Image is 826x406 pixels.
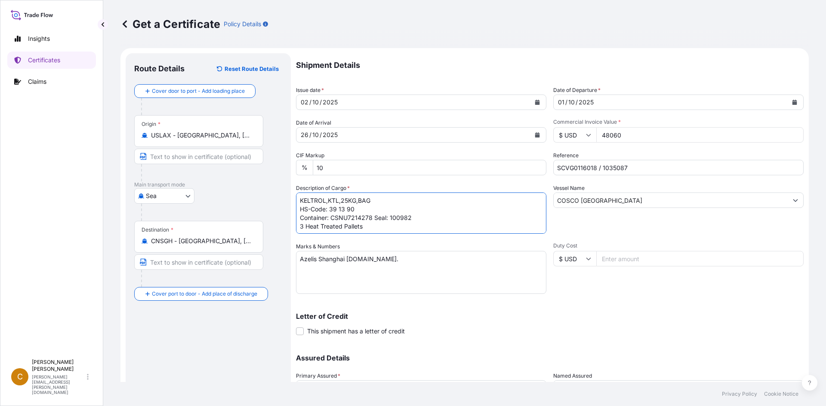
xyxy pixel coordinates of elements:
span: Date of Departure [553,86,601,95]
button: Calendar [788,95,801,109]
p: Get a Certificate [120,17,220,31]
label: Vessel Name [553,184,585,192]
p: Letter of Credit [296,313,804,320]
a: Insights [7,30,96,47]
button: Select transport [134,188,194,204]
input: Text to appear on certificate [134,254,263,270]
label: Named Assured [553,372,592,380]
div: year, [322,97,339,107]
p: [PERSON_NAME][EMAIL_ADDRESS][PERSON_NAME][DOMAIN_NAME] [32,374,85,395]
span: Commercial Invoice Value [553,119,804,125]
span: Issue date [296,86,324,95]
button: Reset Route Details [213,62,282,76]
input: Text to appear on certificate [134,149,263,164]
a: Cookie Notice [764,391,798,397]
span: Date of Arrival [296,119,331,127]
a: Certificates [7,52,96,69]
div: month, [567,97,576,107]
input: Enter amount [596,251,804,266]
label: CIF Markup [296,151,324,160]
p: Shipment Details [296,53,804,77]
input: Enter booking reference [553,160,804,175]
span: Cover port to door - Add place of discharge [152,290,257,298]
span: C [17,372,23,381]
div: day, [557,97,565,107]
div: month, [311,97,320,107]
button: Cover port to door - Add place of discharge [134,287,268,301]
button: Calendar [530,95,544,109]
p: Claims [28,77,46,86]
div: day, [300,97,309,107]
div: / [565,97,567,107]
p: Main transport mode [134,181,282,188]
input: Destination [151,237,253,245]
button: Cover door to port - Add loading place [134,84,256,98]
input: Enter percentage between 0 and 10% [313,160,546,175]
p: Assured Details [296,354,804,361]
input: Type to search vessel name or IMO [554,192,788,208]
span: Primary Assured [296,372,340,380]
div: Destination [142,226,173,233]
div: Origin [142,121,160,128]
label: Marks & Numbers [296,242,340,251]
button: Show suggestions [788,192,803,208]
span: Cover door to port - Add loading place [152,87,245,95]
p: Policy Details [224,20,261,28]
input: Enter amount [596,127,804,143]
p: Insights [28,34,50,43]
button: Calendar [530,128,544,142]
p: Route Details [134,64,185,74]
div: % [296,160,313,175]
label: Reference [553,151,579,160]
a: Claims [7,73,96,90]
p: [PERSON_NAME] [PERSON_NAME] [32,359,85,372]
div: / [320,97,322,107]
div: / [309,97,311,107]
div: year, [578,97,595,107]
span: This shipment has a letter of credit [307,327,405,336]
div: / [320,130,322,140]
a: Privacy Policy [722,391,757,397]
p: Reset Route Details [225,64,279,73]
button: [PERSON_NAME] - [GEOGRAPHIC_DATA] [296,380,546,396]
div: year, [322,130,339,140]
div: / [309,130,311,140]
input: Origin [151,131,253,140]
div: month, [311,130,320,140]
div: / [576,97,578,107]
div: day, [300,130,309,140]
span: Sea [146,192,157,200]
p: Certificates [28,56,60,64]
label: Description of Cargo [296,184,350,192]
span: Duty Cost [553,242,804,249]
